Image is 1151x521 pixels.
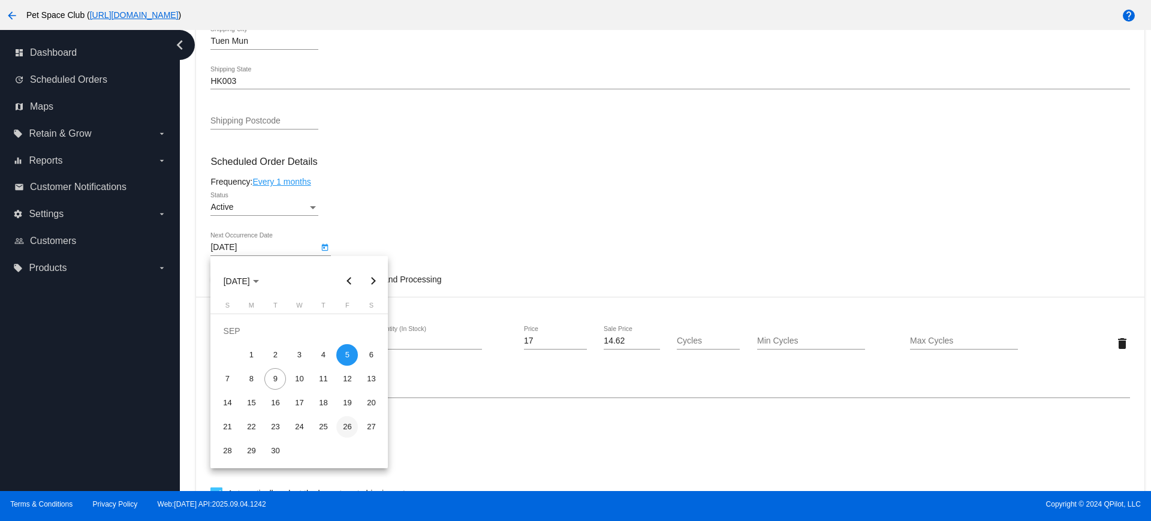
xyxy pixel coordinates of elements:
td: September 2, 2025 [263,343,287,367]
td: September 11, 2025 [311,367,335,391]
td: September 9, 2025 [263,367,287,391]
td: September 19, 2025 [335,391,359,415]
td: September 21, 2025 [215,415,239,439]
button: Previous month [337,269,361,293]
div: 5 [336,344,358,366]
td: September 24, 2025 [287,415,311,439]
div: 6 [360,344,382,366]
div: 20 [360,392,382,414]
th: Wednesday [287,302,311,314]
th: Thursday [311,302,335,314]
td: September 15, 2025 [239,391,263,415]
div: 13 [360,368,382,390]
th: Sunday [215,302,239,314]
div: 3 [288,344,310,366]
div: 14 [216,392,238,414]
div: 21 [216,416,238,438]
button: Choose month and year [214,269,269,293]
td: September 17, 2025 [287,391,311,415]
div: 29 [240,440,262,462]
th: Monday [239,302,263,314]
td: September 22, 2025 [239,415,263,439]
div: 2 [264,344,286,366]
div: 28 [216,440,238,462]
td: September 3, 2025 [287,343,311,367]
td: September 7, 2025 [215,367,239,391]
td: September 30, 2025 [263,439,287,463]
td: September 16, 2025 [263,391,287,415]
div: 7 [216,368,238,390]
td: September 27, 2025 [359,415,383,439]
div: 25 [312,416,334,438]
td: September 25, 2025 [311,415,335,439]
div: 17 [288,392,310,414]
td: September 29, 2025 [239,439,263,463]
td: September 26, 2025 [335,415,359,439]
div: 16 [264,392,286,414]
td: September 10, 2025 [287,367,311,391]
th: Tuesday [263,302,287,314]
div: 24 [288,416,310,438]
div: 30 [264,440,286,462]
td: September 18, 2025 [311,391,335,415]
div: 22 [240,416,262,438]
div: 23 [264,416,286,438]
td: September 8, 2025 [239,367,263,391]
td: September 6, 2025 [359,343,383,367]
td: September 1, 2025 [239,343,263,367]
td: September 28, 2025 [215,439,239,463]
td: September 23, 2025 [263,415,287,439]
td: September 4, 2025 [311,343,335,367]
div: 18 [312,392,334,414]
div: 26 [336,416,358,438]
div: 10 [288,368,310,390]
div: 27 [360,416,382,438]
div: 4 [312,344,334,366]
td: September 20, 2025 [359,391,383,415]
button: Next month [361,269,385,293]
div: 8 [240,368,262,390]
div: 19 [336,392,358,414]
div: 15 [240,392,262,414]
div: 9 [264,368,286,390]
th: Friday [335,302,359,314]
td: September 14, 2025 [215,391,239,415]
div: 1 [240,344,262,366]
div: 12 [336,368,358,390]
td: September 12, 2025 [335,367,359,391]
td: September 13, 2025 [359,367,383,391]
th: Saturday [359,302,383,314]
span: [DATE] [224,276,259,286]
td: SEP [215,319,383,343]
div: 11 [312,368,334,390]
td: September 5, 2025 [335,343,359,367]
